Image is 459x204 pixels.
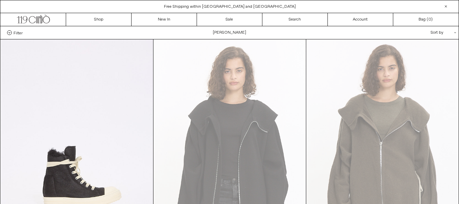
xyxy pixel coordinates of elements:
[262,13,328,26] a: Search
[393,13,459,26] a: Bag ()
[428,16,433,23] span: )
[164,4,296,9] a: Free Shipping within [GEOGRAPHIC_DATA] and [GEOGRAPHIC_DATA]
[197,13,262,26] a: Sale
[132,13,197,26] a: New In
[428,17,431,22] span: 0
[13,30,23,35] span: Filter
[328,13,393,26] a: Account
[66,13,132,26] a: Shop
[391,26,452,39] div: Sort by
